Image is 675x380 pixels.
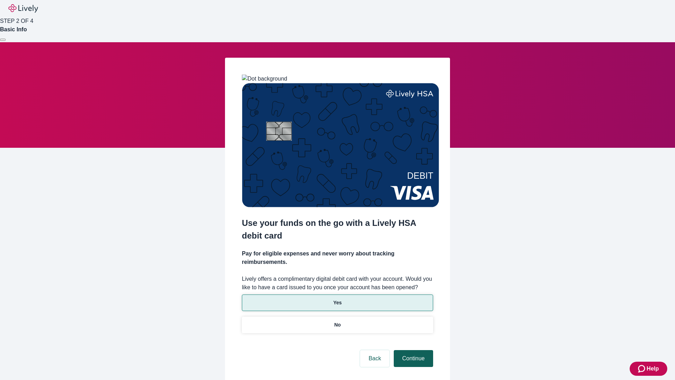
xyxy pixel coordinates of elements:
[242,75,287,83] img: Dot background
[333,299,342,306] p: Yes
[394,350,433,367] button: Continue
[242,294,433,311] button: Yes
[242,217,433,242] h2: Use your funds on the go with a Lively HSA debit card
[8,4,38,13] img: Lively
[242,249,433,266] h4: Pay for eligible expenses and never worry about tracking reimbursements.
[334,321,341,329] p: No
[647,365,659,373] span: Help
[242,83,439,207] img: Debit card
[242,275,433,292] label: Lively offers a complimentary digital debit card with your account. Would you like to have a card...
[630,362,667,376] button: Zendesk support iconHelp
[360,350,390,367] button: Back
[638,365,647,373] svg: Zendesk support icon
[242,317,433,333] button: No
